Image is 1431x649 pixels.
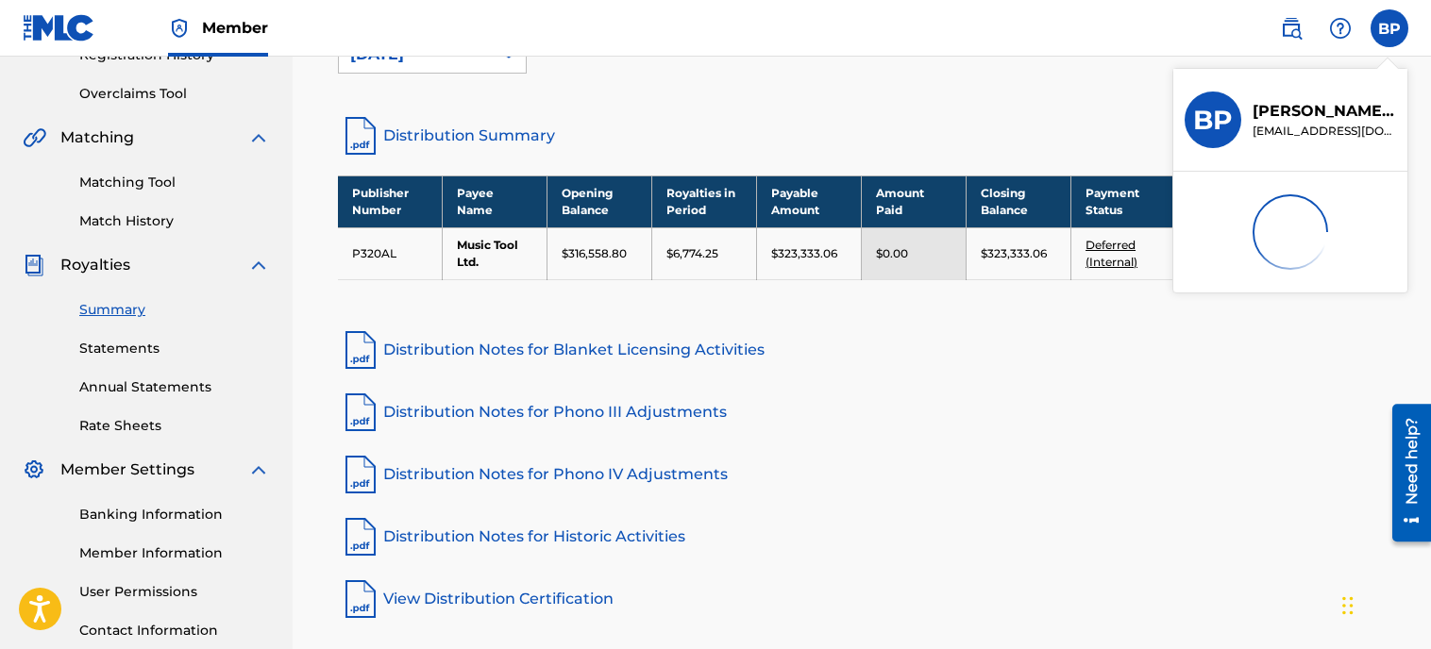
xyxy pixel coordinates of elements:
th: Payable Amount [757,175,862,227]
a: Overclaims Tool [79,84,270,104]
a: Distribution Notes for Blanket Licensing Activities [338,327,1386,373]
div: Przeciągnij [1342,577,1354,634]
th: Publisher Number [338,175,443,227]
img: Top Rightsholder [168,17,191,40]
a: Matching Tool [79,173,270,192]
img: Matching [23,126,46,149]
img: distribution-summary-pdf [338,113,383,158]
span: Royalties [60,254,130,276]
div: User Menu [1371,9,1408,47]
a: Distribution Notes for Phono III Adjustments [338,390,1386,435]
a: Distribution Summary [338,113,1386,158]
h3: BP [1193,104,1233,137]
td: P320AL [338,227,443,279]
td: Music Tool Ltd. [443,227,547,279]
img: preloader [1243,185,1338,279]
a: Member Information [79,543,270,563]
img: pdf [338,514,383,559]
img: search [1280,17,1303,40]
a: Match History [79,211,270,231]
img: expand [247,254,270,276]
img: MLC Logo [23,14,95,42]
img: pdf [338,576,383,622]
iframe: Chat Widget [1337,558,1431,649]
th: Payee Name [443,175,547,227]
img: Member Settings [23,458,45,481]
p: $0.00 [876,245,908,262]
th: Closing Balance [967,175,1071,227]
p: $316,558.80 [562,245,627,262]
img: expand [247,126,270,149]
th: Amount Paid [862,175,967,227]
a: Public Search [1272,9,1310,47]
span: Member [202,17,268,39]
p: $323,333.06 [771,245,837,262]
a: Summary [79,300,270,320]
a: View Distribution Certification [338,576,1386,622]
a: Distribution Notes for Phono IV Adjustments [338,452,1386,497]
p: Barbara Pelinko [1253,100,1396,123]
p: $6,774.25 [666,245,718,262]
span: Matching [60,126,134,149]
th: Royalties in Period [652,175,757,227]
img: Royalties [23,254,45,276]
img: expand [247,458,270,481]
img: pdf [338,390,383,435]
img: pdf [338,452,383,497]
a: Annual Statements [79,377,270,397]
img: pdf [338,327,383,373]
p: $323,333.06 [981,245,1047,262]
div: Widżet czatu [1337,558,1431,649]
div: Help [1322,9,1359,47]
th: Payment Status [1071,175,1176,227]
a: Deferred (Internal) [1086,238,1137,269]
th: Opening Balance [547,175,652,227]
span: Member Settings [60,458,194,481]
a: Contact Information [79,621,270,641]
a: Banking Information [79,505,270,524]
a: Rate Sheets [79,416,270,436]
a: User Permissions [79,582,270,602]
iframe: Resource Center [1378,397,1431,549]
a: Distribution Notes for Historic Activities [338,514,1386,559]
img: help [1329,17,1352,40]
p: office@musictool.eu [1253,123,1396,140]
a: Statements [79,339,270,358]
